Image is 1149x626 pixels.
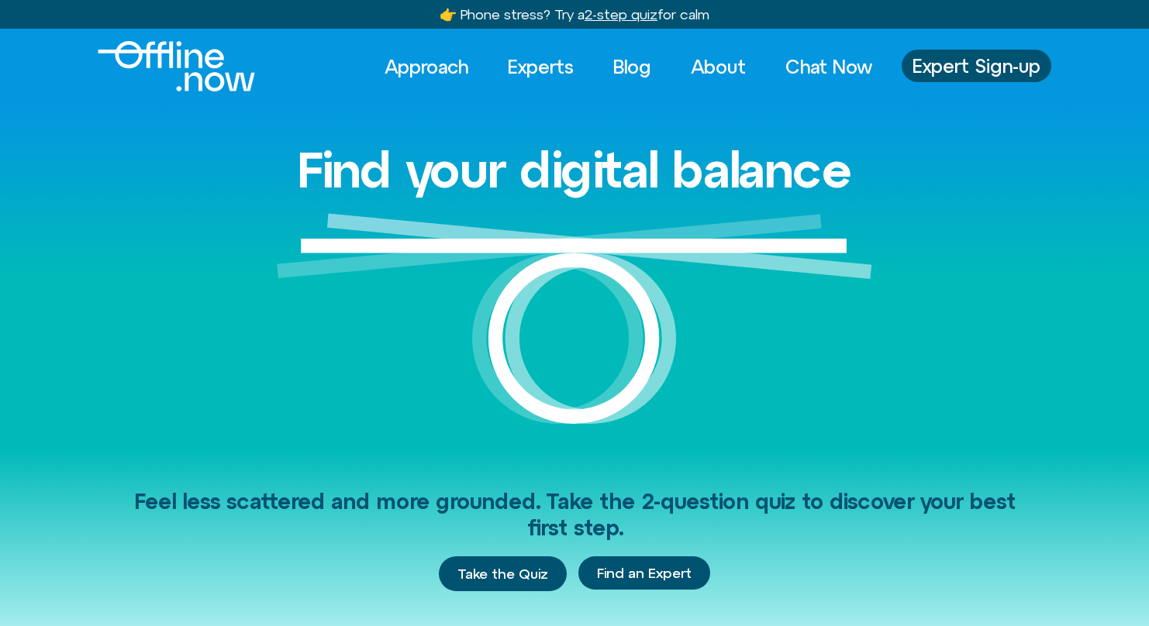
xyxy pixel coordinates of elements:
a: Expert Sign-up [902,50,1051,82]
div: Find an Expert [578,556,710,592]
img: Offline.Now logo in white. Text of the words offline.now with a line going through the "O" [98,41,255,91]
a: 👉 Phone stress? Try a2-step quizfor calm [440,6,709,22]
span: Expert Sign-up [913,56,1040,76]
nav: Menu [371,50,886,84]
span: Feel less scattered and more grounded. Take the 2-question quiz to discover your best first step. [134,489,1016,540]
a: About [677,50,760,84]
img: Graphic of a white circle with a white line balancing on top to represent balance. [277,213,872,449]
div: Logo [98,41,229,91]
u: 2-step quiz [585,6,657,22]
a: Approach [371,50,482,84]
a: Find an Expert [578,556,710,590]
a: Blog [599,50,665,84]
span: Find an Expert [597,566,692,581]
span: Take the Quiz [457,566,548,583]
a: Take the Quiz [439,556,567,592]
a: Experts [494,50,588,84]
a: Chat Now [771,50,886,84]
h1: Find your digital balance [297,143,852,197]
